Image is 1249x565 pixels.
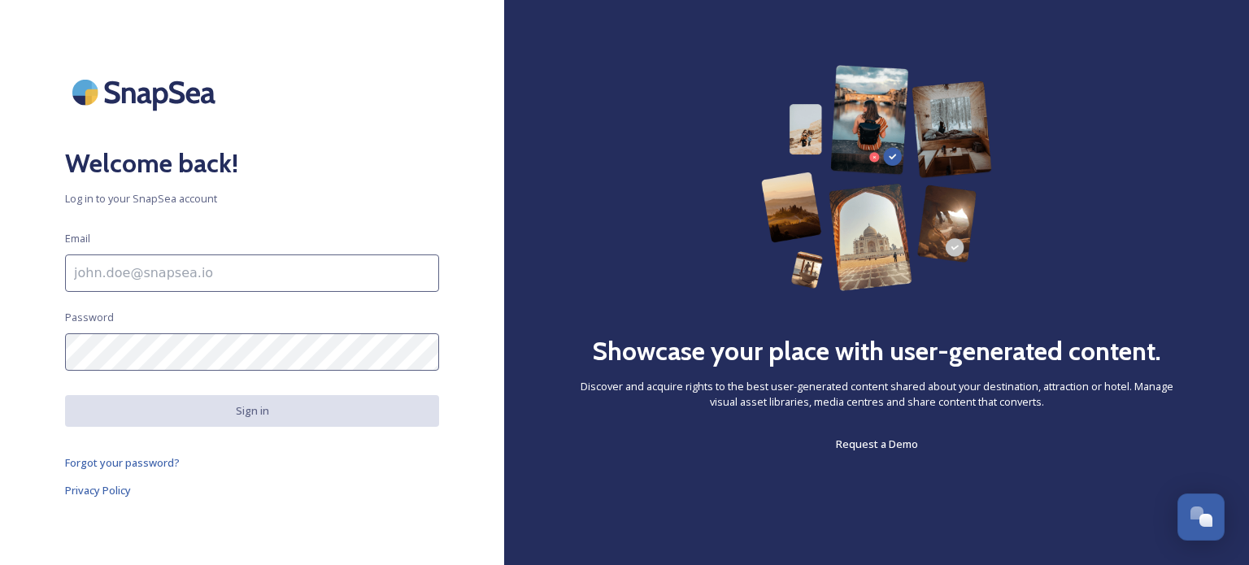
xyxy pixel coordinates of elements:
input: john.doe@snapsea.io [65,254,439,292]
h2: Welcome back! [65,144,439,183]
span: Privacy Policy [65,483,131,498]
img: 63b42ca75bacad526042e722_Group%20154-p-800.png [761,65,992,291]
a: Forgot your password? [65,453,439,472]
span: Log in to your SnapSea account [65,191,439,206]
h2: Showcase your place with user-generated content. [592,332,1161,371]
span: Email [65,231,90,246]
button: Open Chat [1177,493,1225,541]
button: Sign in [65,395,439,427]
span: Password [65,310,114,325]
img: SnapSea Logo [65,65,228,120]
a: Request a Demo [836,434,918,454]
a: Privacy Policy [65,480,439,500]
span: Forgot your password? [65,455,180,470]
span: Discover and acquire rights to the best user-generated content shared about your destination, att... [569,379,1184,410]
span: Request a Demo [836,437,918,451]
